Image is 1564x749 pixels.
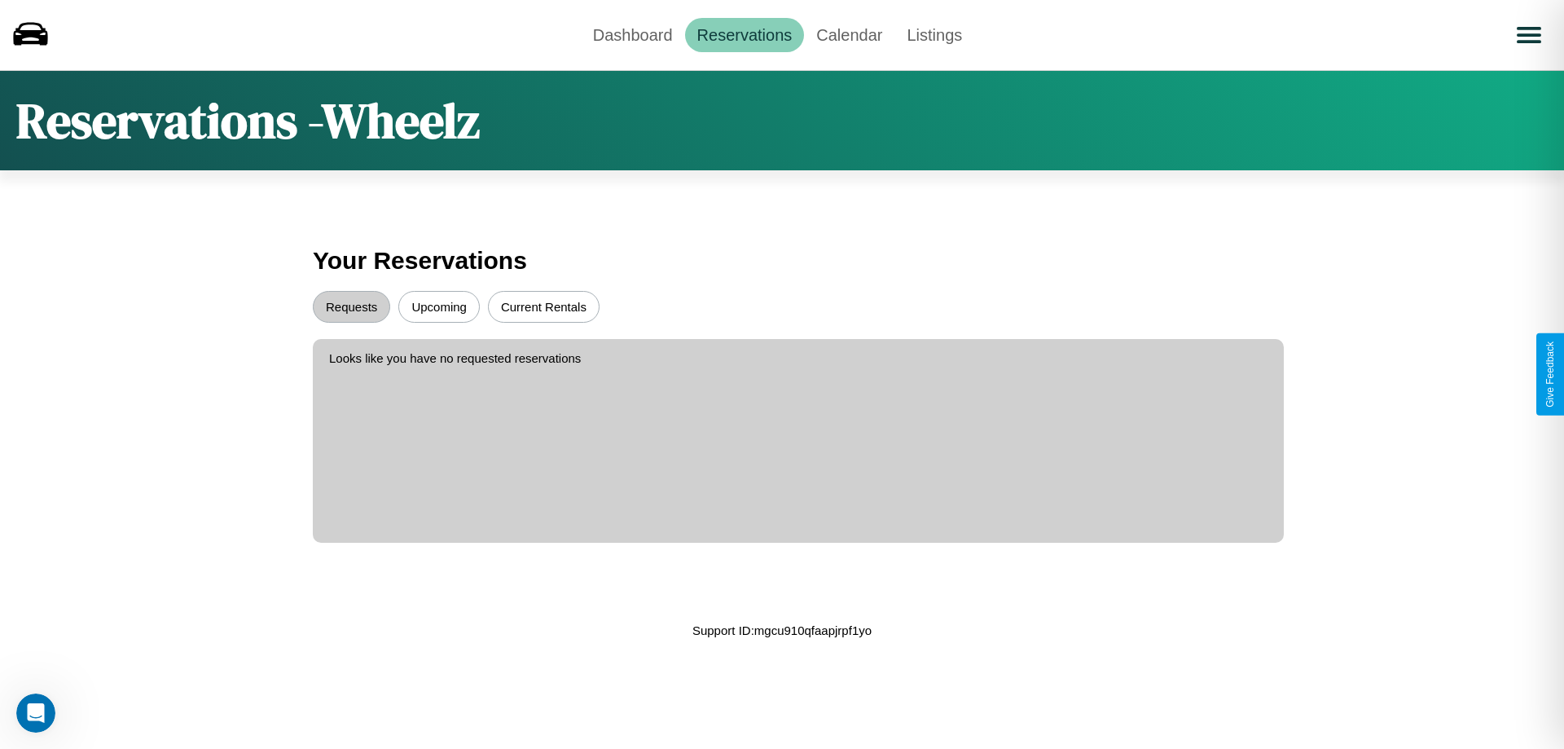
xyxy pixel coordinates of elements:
[692,619,872,641] p: Support ID: mgcu910qfaapjrpf1yo
[804,18,894,52] a: Calendar
[16,694,55,733] iframe: Intercom live chat
[581,18,685,52] a: Dashboard
[1506,12,1552,58] button: Open menu
[329,347,1267,369] p: Looks like you have no requested reservations
[685,18,805,52] a: Reservations
[488,291,600,323] button: Current Rentals
[313,239,1251,283] h3: Your Reservations
[398,291,480,323] button: Upcoming
[894,18,974,52] a: Listings
[16,87,480,154] h1: Reservations - Wheelz
[313,291,390,323] button: Requests
[1544,341,1556,408] div: Give Feedback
